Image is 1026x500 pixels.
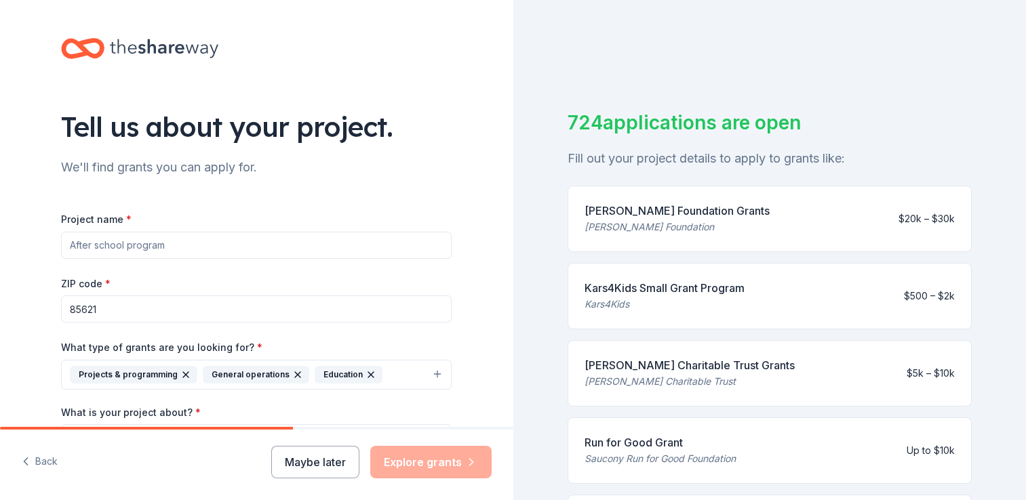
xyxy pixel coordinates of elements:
[70,366,197,383] div: Projects & programming
[22,448,58,476] button: Back
[315,366,382,383] div: Education
[907,442,955,459] div: Up to $10k
[61,108,452,146] div: Tell us about your project.
[585,280,745,296] div: Kars4Kids Small Grant Program
[899,211,955,227] div: $20k – $30k
[585,434,736,451] div: Run for Good Grant
[585,203,770,219] div: [PERSON_NAME] Foundation Grants
[585,357,795,373] div: [PERSON_NAME] Charitable Trust Grants
[568,108,972,137] div: 724 applications are open
[585,296,745,312] div: Kars4Kids
[907,365,955,381] div: $5k – $10k
[61,213,132,226] label: Project name
[61,406,201,419] label: What is your project about?
[61,232,452,259] input: After school program
[585,451,736,467] div: Saucony Run for Good Foundation
[904,288,955,304] div: $500 – $2k
[61,341,262,354] label: What type of grants are you looking for?
[568,148,972,169] div: Fill out your project details to apply to grants like:
[61,277,111,291] label: ZIP code
[585,373,795,390] div: [PERSON_NAME] Charitable Trust
[585,219,770,235] div: [PERSON_NAME] Foundation
[61,295,452,322] input: 12345 (U.S. only)
[271,446,359,478] button: Maybe later
[61,157,452,178] div: We'll find grants you can apply for.
[203,366,309,383] div: General operations
[61,360,452,390] button: Projects & programmingGeneral operationsEducation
